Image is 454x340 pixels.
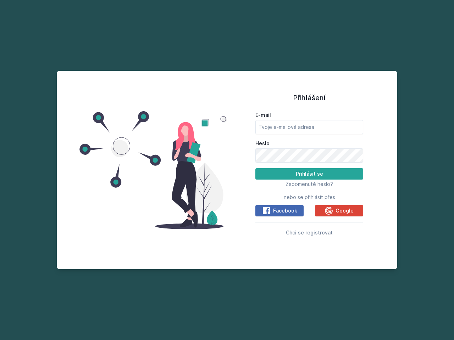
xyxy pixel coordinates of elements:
label: Heslo [255,140,363,147]
span: nebo se přihlásit přes [284,194,335,201]
span: Facebook [273,207,297,214]
span: Zapomenuté heslo? [286,181,333,187]
span: Google [336,207,354,214]
button: Přihlásit se [255,168,363,180]
button: Facebook [255,205,304,216]
span: Chci se registrovat [286,229,333,236]
label: E-mail [255,112,363,119]
button: Chci se registrovat [286,228,333,237]
button: Google [315,205,363,216]
input: Tvoje e-mailová adresa [255,120,363,134]
h1: Přihlášení [255,92,363,103]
